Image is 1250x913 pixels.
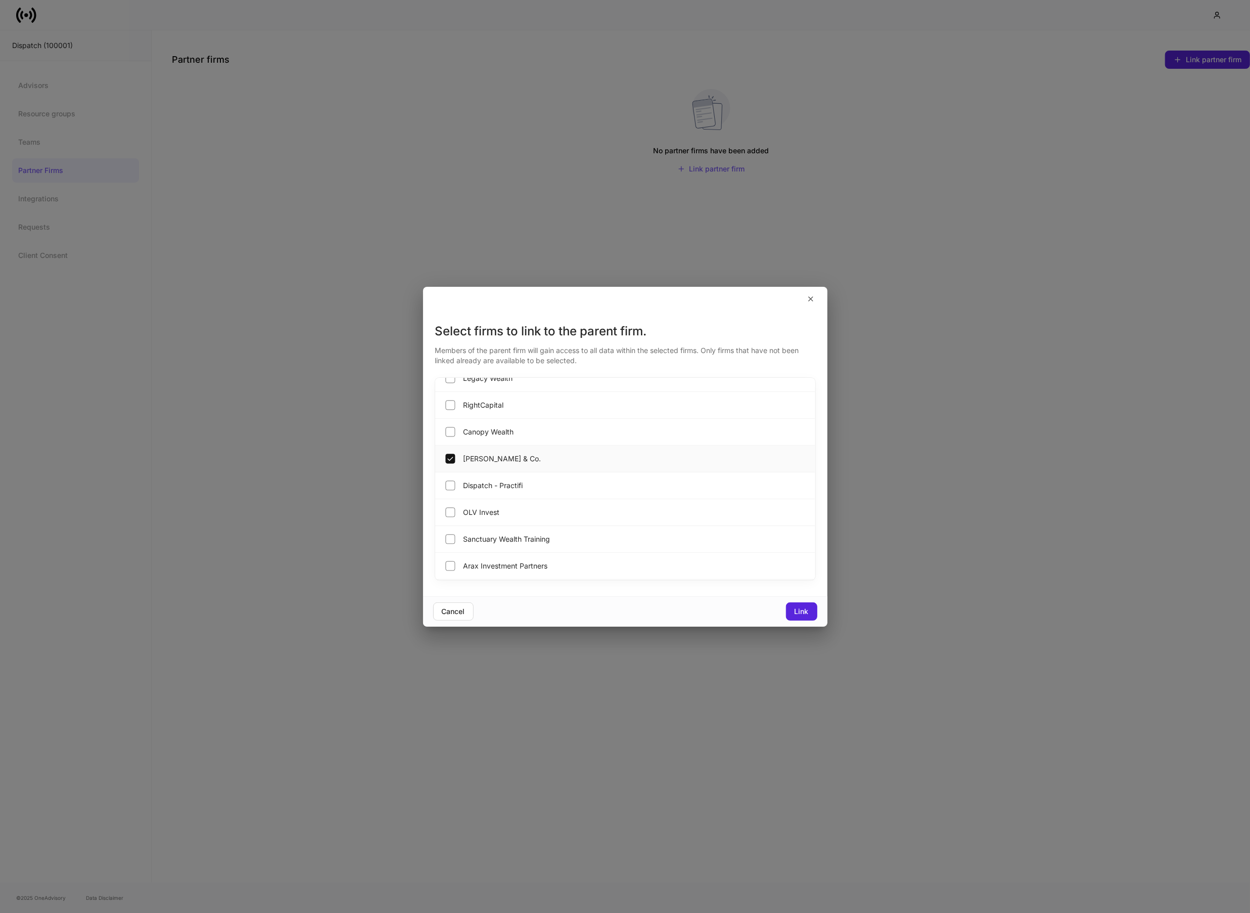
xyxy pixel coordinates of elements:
[786,602,817,621] button: Link
[795,608,809,615] div: Link
[464,373,513,383] span: Legacy Wealth
[464,427,514,437] span: Canopy Wealth
[435,323,815,339] div: Select firms to link to the parent firm.
[464,561,548,571] span: Arax Investment Partners
[464,454,541,464] span: [PERSON_NAME] & Co.
[433,602,474,621] button: Cancel
[464,534,550,544] span: Sanctuary Wealth Training
[435,339,815,366] div: Members of the parent firm will gain access to all data within the selected firms. Only firms tha...
[464,400,504,410] span: RightCapital
[464,481,523,491] span: Dispatch - Practifi
[464,507,500,517] span: OLV Invest
[442,608,465,615] div: Cancel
